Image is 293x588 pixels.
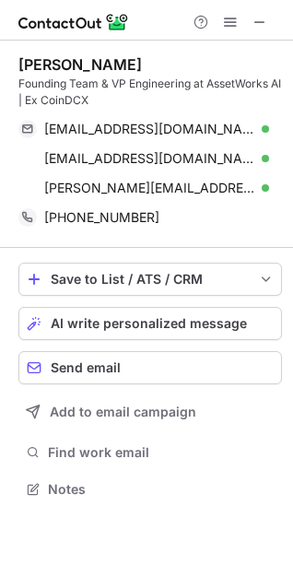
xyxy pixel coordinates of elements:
span: [EMAIL_ADDRESS][DOMAIN_NAME] [44,121,255,137]
span: [PERSON_NAME][EMAIL_ADDRESS][DOMAIN_NAME] [44,180,255,196]
div: [PERSON_NAME] [18,55,142,74]
button: Add to email campaign [18,395,282,429]
span: [PHONE_NUMBER] [44,209,159,226]
div: Founding Team & VP Engineering at AssetWorks AI | Ex CoinDCX [18,76,282,109]
button: save-profile-one-click [18,263,282,296]
span: AI write personalized message [51,316,247,331]
button: Notes [18,476,282,502]
span: Find work email [48,444,275,461]
span: Notes [48,481,275,498]
span: [EMAIL_ADDRESS][DOMAIN_NAME] [44,150,255,167]
div: Save to List / ATS / CRM [51,272,250,287]
button: Find work email [18,440,282,465]
img: ContactOut v5.3.10 [18,11,129,33]
span: Send email [51,360,121,375]
span: Add to email campaign [50,405,196,419]
button: Send email [18,351,282,384]
button: AI write personalized message [18,307,282,340]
